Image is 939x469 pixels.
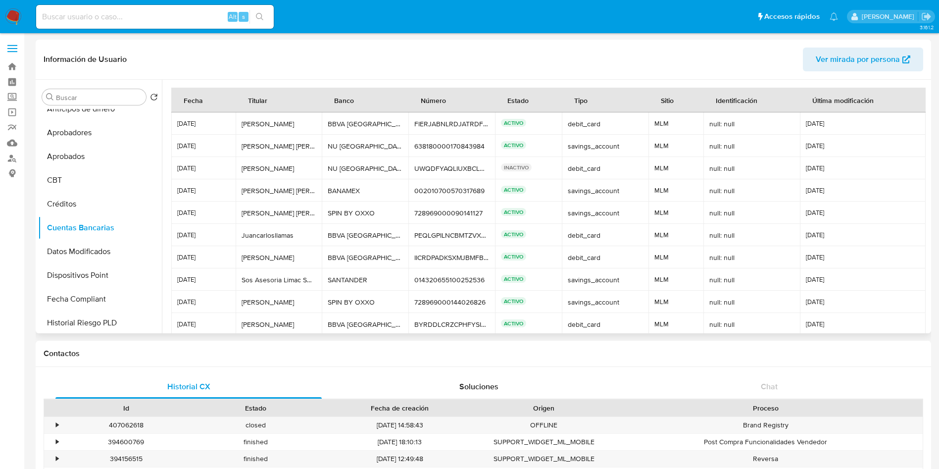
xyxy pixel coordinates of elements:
[56,420,58,430] div: •
[44,54,127,64] h1: Información de Usuario
[321,434,479,450] div: [DATE] 18:10:13
[56,454,58,464] div: •
[761,381,778,392] span: Chat
[56,93,142,102] input: Buscar
[38,287,162,311] button: Fecha Compliant
[764,11,820,22] span: Accesos rápidos
[242,12,245,21] span: s
[830,12,838,21] a: Notificaciones
[38,240,162,263] button: Datos Modificados
[38,121,162,145] button: Aprobadores
[191,451,321,467] div: finished
[609,434,923,450] div: Post Compra Funcionalidades Vendedor
[191,434,321,450] div: finished
[191,417,321,433] div: closed
[616,403,916,413] div: Proceso
[459,381,498,392] span: Soluciones
[198,403,314,413] div: Estado
[321,417,479,433] div: [DATE] 14:58:43
[479,434,609,450] div: SUPPORT_WIDGET_ML_MOBILE
[38,216,162,240] button: Cuentas Bancarias
[803,48,923,71] button: Ver mirada por persona
[609,417,923,433] div: Brand Registry
[609,451,923,467] div: Reversa
[61,451,191,467] div: 394156515
[44,349,923,359] h1: Contactos
[921,11,932,22] a: Salir
[479,417,609,433] div: OFFLINE
[38,97,162,121] button: Anticipos de dinero
[486,403,602,413] div: Origen
[61,434,191,450] div: 394600769
[328,403,472,413] div: Fecha de creación
[229,12,237,21] span: Alt
[36,10,274,23] input: Buscar usuario o caso...
[38,263,162,287] button: Dispositivos Point
[167,381,210,392] span: Historial CX
[38,311,162,335] button: Historial Riesgo PLD
[862,12,918,21] p: ivonne.perezonofre@mercadolibre.com.mx
[56,437,58,447] div: •
[816,48,900,71] span: Ver mirada por persona
[321,451,479,467] div: [DATE] 12:49:48
[249,10,270,24] button: search-icon
[150,93,158,104] button: Volver al orden por defecto
[38,192,162,216] button: Créditos
[479,451,609,467] div: SUPPORT_WIDGET_ML_MOBILE
[38,145,162,168] button: Aprobados
[61,417,191,433] div: 407062618
[68,403,184,413] div: Id
[38,168,162,192] button: CBT
[46,93,54,101] button: Buscar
